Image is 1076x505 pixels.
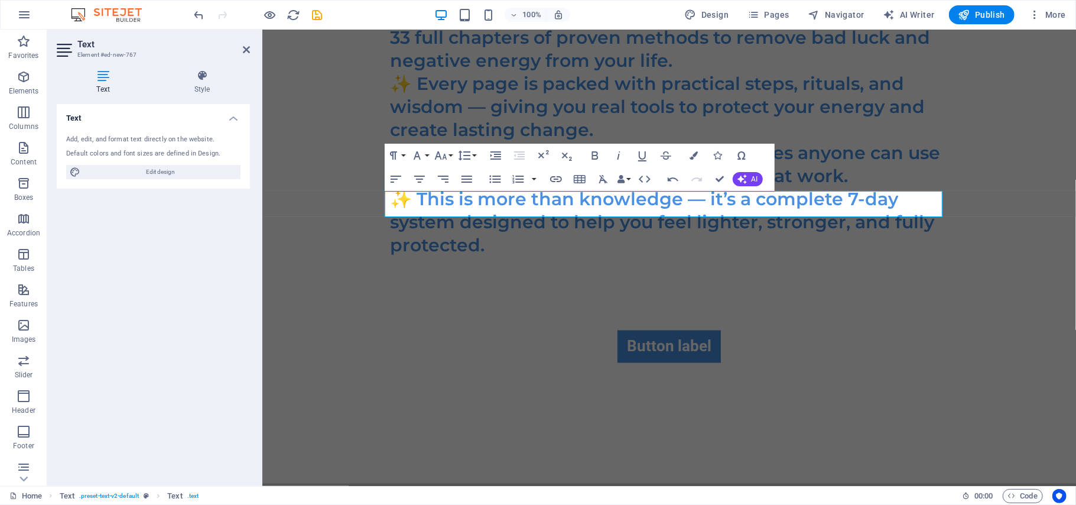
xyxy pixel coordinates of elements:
span: Design [685,9,729,21]
span: More [1029,9,1066,21]
button: AI Writer [879,5,940,24]
button: Usercentrics [1052,489,1067,503]
h6: 100% [522,8,541,22]
i: This element is a customizable preset [144,493,149,499]
span: Pages [747,9,789,21]
button: Align Justify [456,167,478,191]
button: Ordered List [529,167,539,191]
button: reload [287,8,301,22]
p: Footer [13,441,34,451]
i: On resize automatically adjust zoom level to fit chosen device. [553,9,564,20]
span: AI [752,176,758,183]
button: Code [1003,489,1043,503]
button: More [1024,5,1071,24]
p: Header [12,406,35,415]
i: Save (Ctrl+S) [311,8,324,22]
span: Click to select. Double-click to edit [60,489,74,503]
button: Insert Table [568,167,591,191]
span: AI Writer [883,9,935,21]
button: Ordered List [507,167,529,191]
button: HTML [633,167,656,191]
button: Insert Link [545,167,567,191]
button: AI [733,172,763,186]
p: Slider [15,370,33,380]
nav: breadcrumb [60,489,199,503]
button: Line Height [456,144,478,167]
i: Reload page [287,8,301,22]
p: Elements [9,86,39,96]
button: Bold (Ctrl+B) [584,144,606,167]
span: Edit design [84,165,237,179]
p: Features [9,299,38,309]
button: Navigator [804,5,869,24]
i: Undo: Delete elements (Ctrl+Z) [193,8,206,22]
button: Align Right [432,167,454,191]
img: Editor Logo [68,8,157,22]
span: Code [1008,489,1038,503]
button: Click here to leave preview mode and continue editing [263,8,277,22]
button: Align Center [408,167,431,191]
button: Superscript [532,144,554,167]
button: Unordered List [484,167,506,191]
button: Align Left [385,167,407,191]
h6: Session time [962,489,993,503]
button: Subscript [555,144,578,167]
span: Click to select. Double-click to edit [167,489,182,503]
h4: Text [57,104,250,125]
button: Underline (Ctrl+U) [631,144,654,167]
button: Edit design [66,165,240,179]
h3: Element #ed-new-767 [77,50,226,60]
span: Navigator [808,9,864,21]
a: Click to cancel selection. Double-click to open Pages [9,489,42,503]
p: Favorites [8,51,38,60]
button: Increase Indent [485,144,507,167]
button: Undo (Ctrl+Z) [662,167,684,191]
span: 00 00 [974,489,993,503]
button: Clear Formatting [592,167,615,191]
span: Publish [958,9,1005,21]
span: : [983,491,984,500]
p: Columns [9,122,38,131]
span: . text [187,489,199,503]
div: Default colors and font sizes are defined in Design. [66,149,240,159]
button: Special Characters [730,144,753,167]
p: Accordion [7,228,40,238]
button: Font Size [432,144,454,167]
p: Boxes [14,193,34,202]
button: undo [192,8,206,22]
button: Confirm (Ctrl+⏎) [709,167,732,191]
p: Images [12,335,36,344]
span: . preset-text-v2-default [79,489,139,503]
button: Font Family [408,144,431,167]
button: Pages [743,5,794,24]
button: Icons [707,144,729,167]
button: Data Bindings [616,167,632,191]
button: 100% [505,8,547,22]
button: Design [680,5,734,24]
button: Colors [683,144,706,167]
h2: Text [77,39,250,50]
button: save [310,8,324,22]
button: Paragraph Format [385,144,407,167]
button: Italic (Ctrl+I) [607,144,630,167]
p: Content [11,157,37,167]
button: Redo (Ctrl+Shift+Z) [685,167,708,191]
h4: Style [154,70,250,95]
button: Strikethrough [655,144,677,167]
button: Publish [949,5,1015,24]
p: Tables [13,264,34,273]
button: Decrease Indent [508,144,531,167]
h4: Text [57,70,154,95]
div: Add, edit, and format text directly on the website. [66,135,240,145]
